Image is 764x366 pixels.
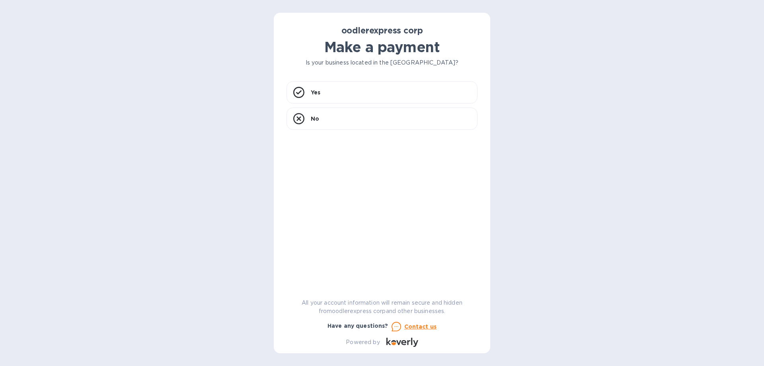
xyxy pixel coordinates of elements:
b: oodlerexpress corp [341,25,423,35]
p: All your account information will remain secure and hidden from oodlerexpress corp and other busi... [286,299,477,315]
h1: Make a payment [286,39,477,55]
u: Contact us [404,323,437,330]
p: Powered by [346,338,380,346]
b: Have any questions? [327,323,388,329]
p: Yes [311,88,320,96]
p: Is your business located in the [GEOGRAPHIC_DATA]? [286,59,477,67]
p: No [311,115,319,123]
